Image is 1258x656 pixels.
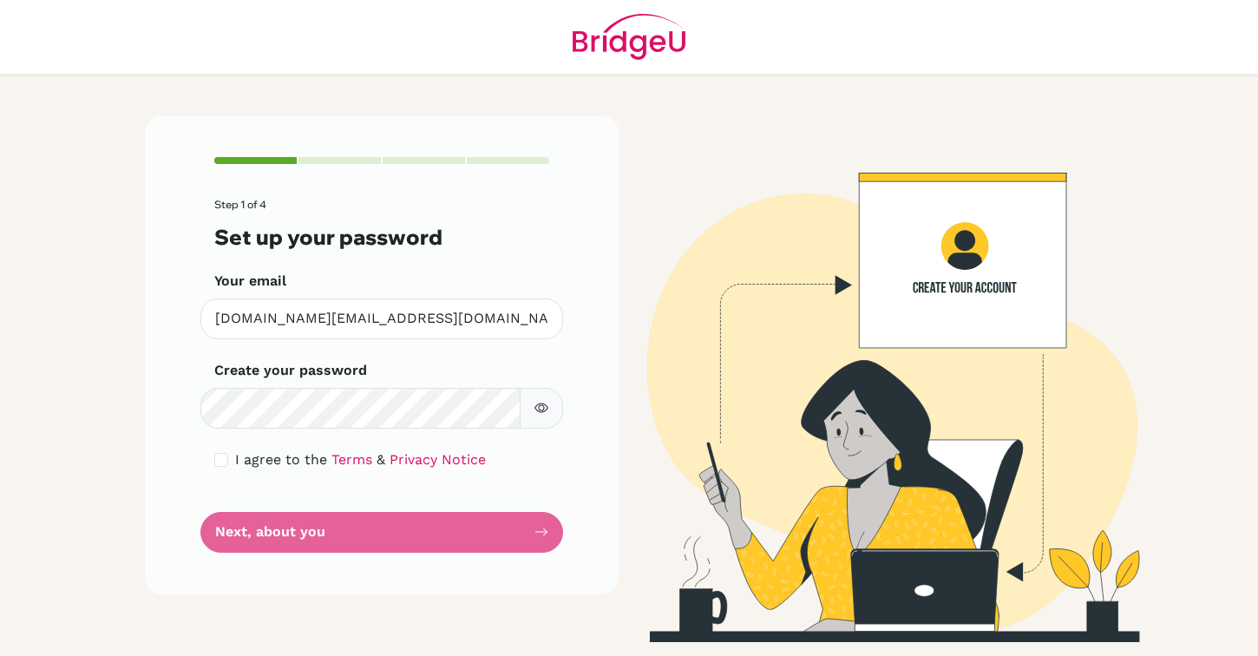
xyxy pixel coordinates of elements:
[390,451,486,468] a: Privacy Notice
[214,360,367,381] label: Create your password
[214,225,549,250] h3: Set up your password
[377,451,385,468] span: &
[214,198,266,211] span: Step 1 of 4
[235,451,327,468] span: I agree to the
[331,451,372,468] a: Terms
[200,298,563,339] input: Insert your email*
[214,271,286,292] label: Your email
